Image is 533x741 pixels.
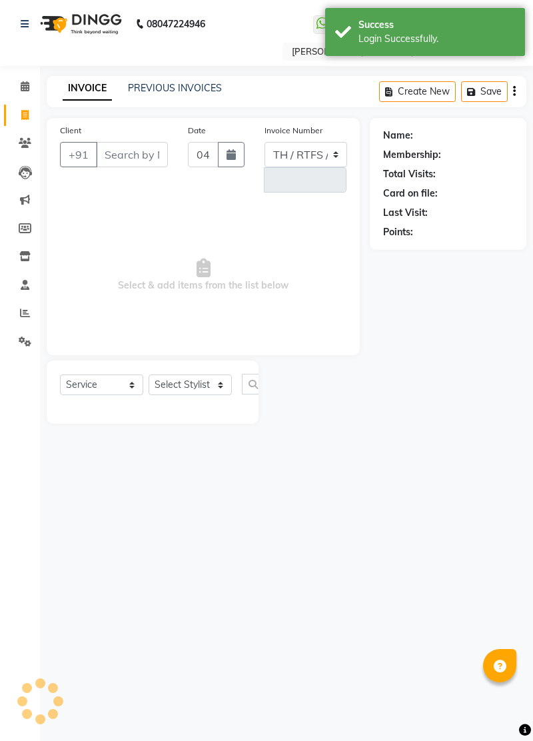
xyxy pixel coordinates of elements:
img: logo [34,5,125,43]
span: Select & add items from the list below [60,209,346,342]
button: Save [461,81,508,102]
input: Search by Name/Mobile/Email/Code [96,142,168,167]
label: Client [60,125,81,137]
div: Name: [383,129,413,143]
div: Success [358,18,515,32]
div: Membership: [383,148,441,162]
input: Search or Scan [242,374,274,394]
button: Create New [379,81,456,102]
button: +91 [60,142,97,167]
div: Total Visits: [383,167,436,181]
b: 08047224946 [147,5,205,43]
div: Card on file: [383,187,438,201]
div: Login Successfully. [358,32,515,46]
div: Points: [383,225,413,239]
label: Date [188,125,206,137]
div: Last Visit: [383,206,428,220]
a: PREVIOUS INVOICES [128,82,222,94]
label: Invoice Number [265,125,322,137]
a: INVOICE [63,77,112,101]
